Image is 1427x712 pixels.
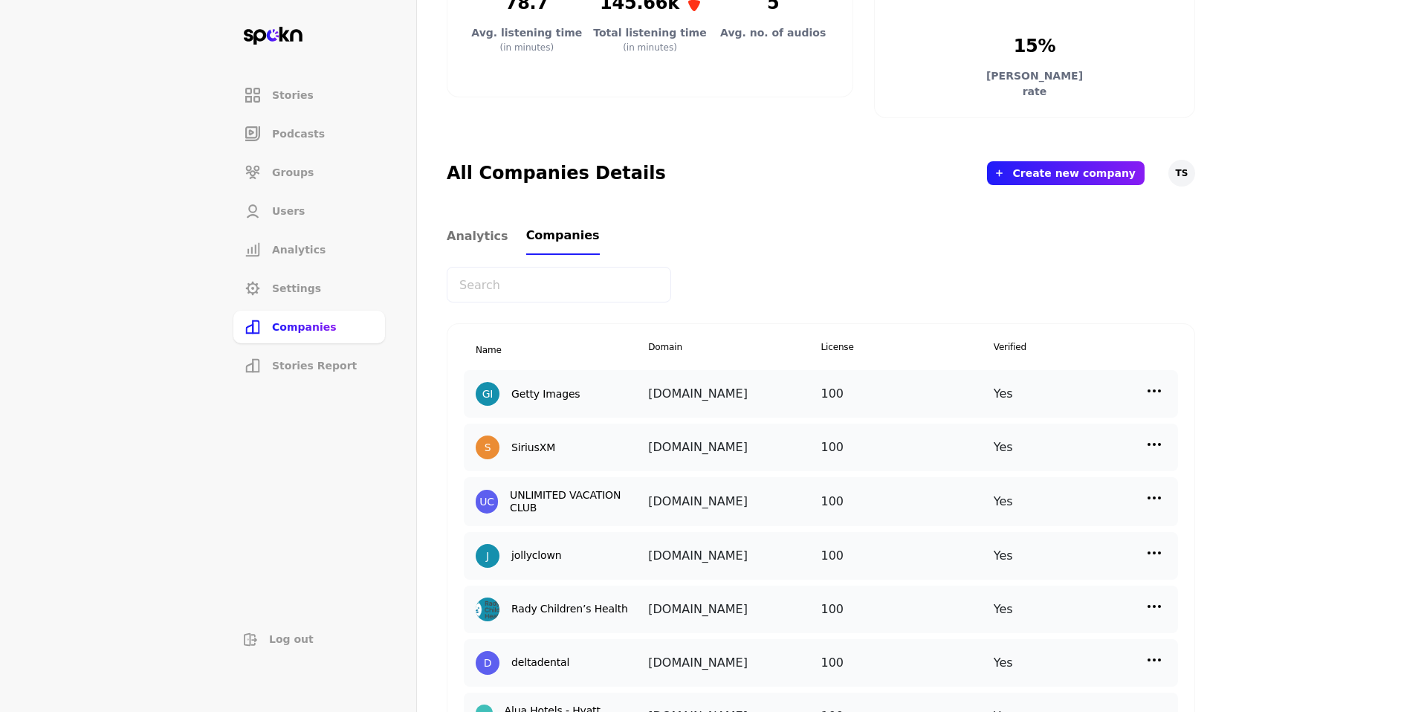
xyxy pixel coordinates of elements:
span: TS [1176,167,1188,179]
span: Stories [272,88,314,103]
span: Verified [994,340,1166,358]
div: [DOMAIN_NAME] [648,544,821,568]
h2: jollyclown [511,549,562,562]
a: Users [232,193,386,229]
span: Name [476,345,502,355]
div: 100 [821,651,994,675]
div: Yes [994,436,1166,459]
span: Settings [272,281,321,296]
div: [DOMAIN_NAME] [648,651,821,675]
div: Yes [994,651,1166,675]
h2: deltadental [511,656,569,669]
div: [DOMAIN_NAME] [648,382,821,406]
a: Podcasts [232,116,386,152]
input: Search [447,267,671,302]
h2: UNLIMITED VACATION CLUB [510,489,642,514]
div: 100 [821,436,994,459]
div: Yes [994,544,1166,568]
a: Analytics [447,218,508,255]
a: Groups [232,155,386,190]
span: Podcasts [272,126,325,141]
div: [DOMAIN_NAME] [648,489,821,514]
a: Settings [232,271,386,306]
p: [PERSON_NAME] rate [975,68,1094,100]
h2: Getty Images [511,388,580,401]
h2: All Companies Details [447,161,666,185]
div: 100 [821,598,994,621]
div: 100 [821,544,994,568]
div: [DOMAIN_NAME] [648,436,821,459]
span: Domain [648,340,821,358]
h2: SiriusXM [511,441,555,454]
a: Analytics [232,232,386,268]
span: Analytics [272,242,326,257]
div: 100 [821,382,994,406]
button: TS [1168,160,1195,187]
span: Analytics [447,227,508,245]
a: Companies [526,218,600,255]
p: Avg. no. of audios [713,25,832,41]
div: [DOMAIN_NAME] [648,598,821,621]
span: Companies [272,320,337,334]
div: GI [482,386,494,402]
div: Yes [994,382,1166,406]
p: 15% [1014,33,1056,59]
p: (in minutes) [623,41,677,54]
p: Avg. listening time [467,25,586,41]
button: Create new company [1012,167,1136,179]
div: S [485,440,491,456]
div: Yes [994,489,1166,514]
span: Groups [272,165,314,180]
span: License [821,340,994,358]
div: UC [479,493,494,509]
a: Stories [232,77,386,113]
span: Companies [526,227,600,245]
div: D [484,655,492,670]
h2: Rady Children’s Health [511,603,628,615]
button: Log out [232,626,386,653]
span: Users [272,204,305,219]
span: Stories Report [272,358,357,373]
span: Log out [269,632,314,647]
a: Companies [232,309,386,345]
div: J [486,548,489,563]
img: none-1756996348912-557999.jpg [476,598,499,621]
div: 100 [821,489,994,514]
a: Stories Report [232,348,386,383]
p: Total listening time [591,25,710,41]
p: (in minutes) [499,41,554,54]
div: Yes [994,598,1166,621]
